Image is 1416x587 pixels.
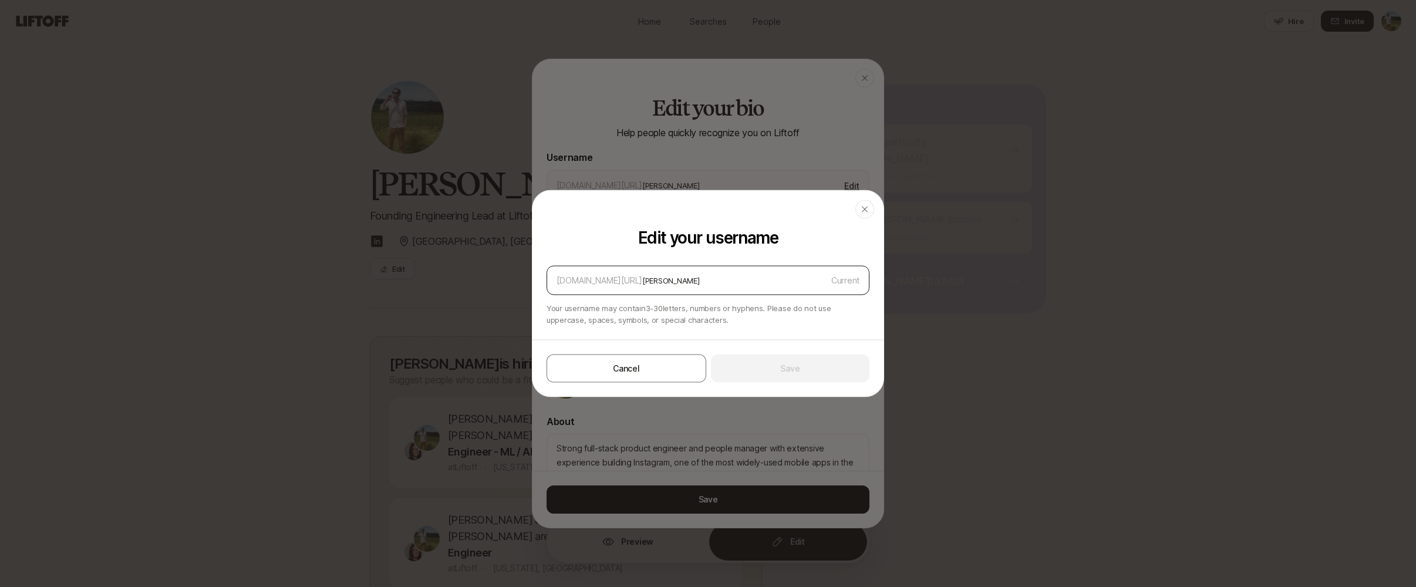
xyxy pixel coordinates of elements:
input: frances-cruz [642,274,827,288]
div: [DOMAIN_NAME][URL] [557,274,642,288]
p: Your username may contain 3 - 30 letters, numbers or hyphens. Please do not use uppercase, spaces... [547,302,869,326]
p: Edit your username [547,228,869,247]
button: Cancel [547,355,706,383]
p: Current [831,274,859,288]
